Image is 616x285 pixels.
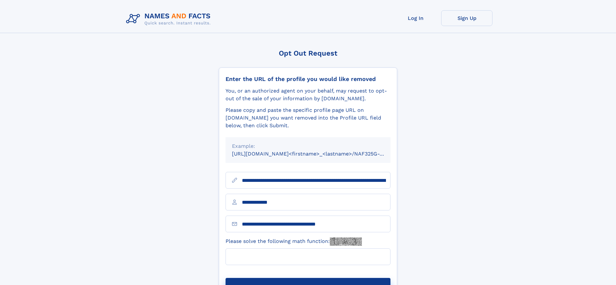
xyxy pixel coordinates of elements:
[226,87,390,102] div: You, or an authorized agent on your behalf, may request to opt-out of the sale of your informatio...
[232,142,384,150] div: Example:
[219,49,397,57] div: Opt Out Request
[441,10,492,26] a: Sign Up
[390,10,441,26] a: Log In
[124,10,216,28] img: Logo Names and Facts
[226,106,390,129] div: Please copy and paste the specific profile page URL on [DOMAIN_NAME] you want removed into the Pr...
[226,237,362,246] label: Please solve the following math function:
[226,76,390,83] div: Enter the URL of the profile you would like removed
[232,151,403,157] small: [URL][DOMAIN_NAME]<firstname>_<lastname>/NAF325G-xxxxxxxx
